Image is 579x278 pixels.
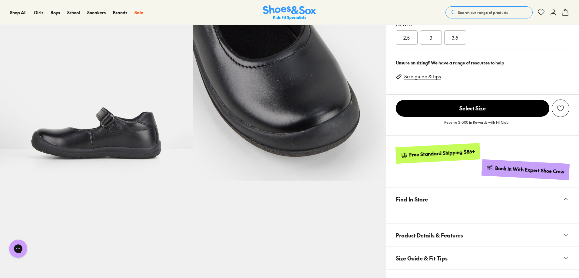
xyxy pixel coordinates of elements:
[445,6,533,18] button: Search our range of products
[409,148,475,158] div: Free Standard Shipping $85+
[430,34,432,41] span: 3
[51,9,60,15] span: Boys
[6,237,30,260] iframe: Gorgias live chat messenger
[67,9,80,16] a: School
[396,60,569,66] div: Unsure on sizing? We have a range of resources to help
[481,159,570,180] a: Book in With Expert Shoe Crew
[134,9,143,15] span: Sale
[444,119,508,130] p: Receive $10.00 in Rewards with Fit Club
[10,9,27,15] span: Shop All
[34,9,43,15] span: Girls
[396,226,463,244] span: Product Details & Features
[263,5,316,20] a: Shoes & Sox
[403,34,410,41] span: 2.5
[87,9,106,15] span: Sneakers
[113,9,127,15] span: Brands
[396,211,569,216] iframe: Find in Store
[113,9,127,16] a: Brands
[396,249,448,267] span: Size Guide & Fit Tips
[404,73,441,80] a: Size guide & tips
[386,188,579,211] button: Find In Store
[396,100,549,117] button: Select Size
[495,165,565,175] div: Book in With Expert Shoe Crew
[67,9,80,15] span: School
[458,10,508,15] span: Search our range of products
[386,247,579,270] button: Size Guide & Fit Tips
[87,9,106,16] a: Sneakers
[396,190,428,208] span: Find In Store
[263,5,316,20] img: SNS_Logo_Responsive.svg
[51,9,60,16] a: Boys
[552,100,569,117] button: Add to Wishlist
[134,9,143,16] a: Sale
[10,9,27,16] a: Shop All
[34,9,43,16] a: Girls
[452,34,458,41] span: 3.5
[386,224,579,247] button: Product Details & Features
[395,143,480,164] a: Free Standard Shipping $85+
